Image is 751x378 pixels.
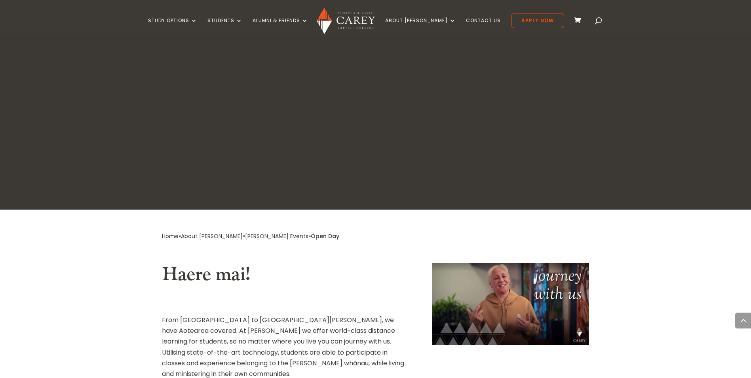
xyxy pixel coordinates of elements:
[148,18,197,36] a: Study Options
[245,232,308,240] a: [PERSON_NAME] Events
[207,18,242,36] a: Students
[311,232,339,240] span: Open Day
[162,263,409,290] h2: Haere mai!
[181,232,243,240] a: About [PERSON_NAME]
[162,232,339,240] span: » » »
[317,8,375,34] img: Carey Baptist College
[432,263,589,346] img: journey With Us at Open Day and Online Open Evening
[162,232,179,240] a: Home
[511,13,564,28] a: Apply Now
[466,18,501,36] a: Contact Us
[253,18,308,36] a: Alumni & Friends
[385,18,456,36] a: About [PERSON_NAME]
